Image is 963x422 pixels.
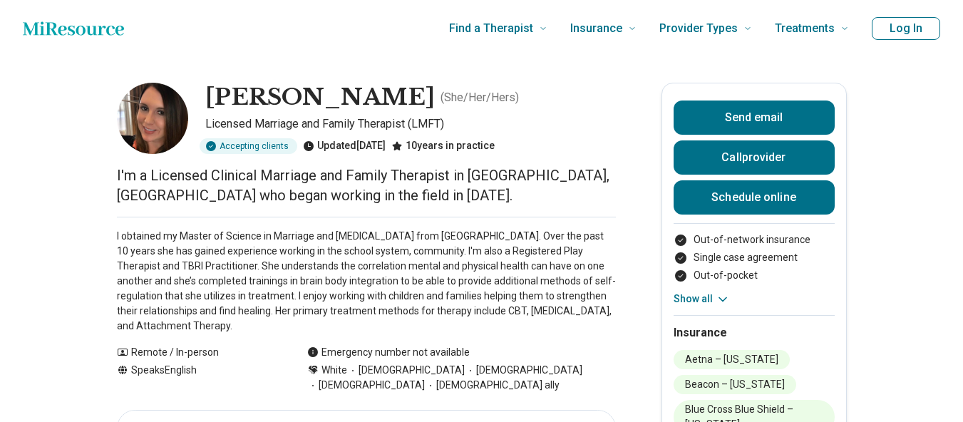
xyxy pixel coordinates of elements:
span: [DEMOGRAPHIC_DATA] [307,378,425,393]
button: Log In [872,17,940,40]
div: Remote / In-person [117,345,279,360]
div: Updated [DATE] [303,138,386,154]
span: Treatments [775,19,835,38]
div: Accepting clients [200,138,297,154]
span: Find a Therapist [449,19,533,38]
h1: [PERSON_NAME] [205,83,435,113]
button: Callprovider [674,140,835,175]
p: Licensed Marriage and Family Therapist (LMFT) [205,115,616,133]
a: Home page [23,14,124,43]
p: ( She/Her/Hers ) [441,89,519,106]
p: I obtained my Master of Science in Marriage and [MEDICAL_DATA] from [GEOGRAPHIC_DATA]. Over the p... [117,229,616,334]
div: 10 years in practice [391,138,495,154]
div: Speaks English [117,363,279,393]
li: Out-of-pocket [674,268,835,283]
span: White [321,363,347,378]
li: Out-of-network insurance [674,232,835,247]
img: Jessica Vail, Licensed Marriage and Family Therapist (LMFT) [117,83,188,154]
p: I'm a Licensed Clinical Marriage and Family Therapist in [GEOGRAPHIC_DATA], [GEOGRAPHIC_DATA] who... [117,165,616,205]
li: Beacon – [US_STATE] [674,375,796,394]
ul: Payment options [674,232,835,283]
div: Emergency number not available [307,345,470,360]
button: Show all [674,292,730,307]
a: Schedule online [674,180,835,215]
span: Provider Types [659,19,738,38]
h2: Insurance [674,324,835,341]
span: [DEMOGRAPHIC_DATA] [465,363,582,378]
span: Insurance [570,19,622,38]
span: [DEMOGRAPHIC_DATA] [347,363,465,378]
li: Single case agreement [674,250,835,265]
li: Aetna – [US_STATE] [674,350,790,369]
span: [DEMOGRAPHIC_DATA] ally [425,378,560,393]
button: Send email [674,101,835,135]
